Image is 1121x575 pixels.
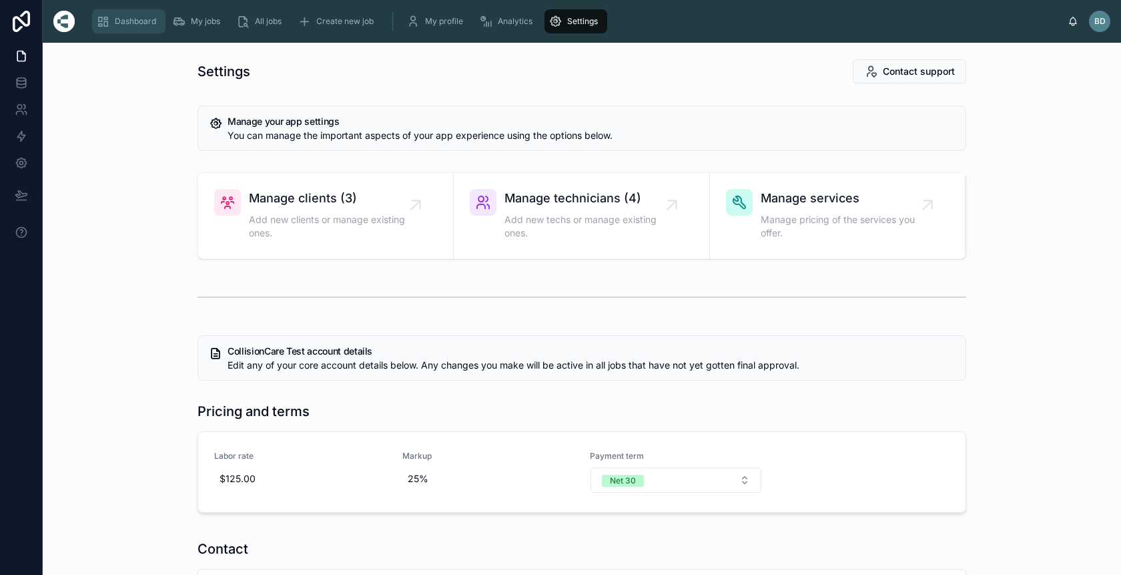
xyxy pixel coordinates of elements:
[402,9,472,33] a: My profile
[710,173,966,258] a: Manage servicesManage pricing of the services you offer.
[249,189,416,208] span: Manage clients (3)
[761,213,927,240] span: Manage pricing of the services you offer.
[228,359,955,372] div: Edit any of your core account details below. Any changes you make will be active in all jobs that...
[232,9,291,33] a: All jobs
[883,65,955,78] span: Contact support
[408,472,569,486] span: 25%
[498,16,532,27] span: Analytics
[198,62,250,81] h1: Settings
[228,347,955,356] h5: CollisionCare Test account details
[249,213,416,240] span: Add new clients or manage existing ones.
[544,9,607,33] a: Settings
[567,16,598,27] span: Settings
[220,472,381,486] span: $125.00
[214,451,386,461] span: Labor rate
[853,59,966,83] button: Contact support
[475,9,542,33] a: Analytics
[85,7,1068,36] div: scrollable content
[591,467,761,493] button: Select Button
[402,451,575,461] span: Markup
[191,16,220,27] span: My jobs
[316,16,374,27] span: Create new job
[168,9,230,33] a: My jobs
[504,213,671,240] span: Add new techs or manage existing ones.
[228,117,955,126] h5: Manage your app settings
[228,129,955,142] div: You can manage the important aspects of your app experience using the options below.
[425,16,463,27] span: My profile
[761,189,927,208] span: Manage services
[1094,16,1106,27] span: BD
[504,189,671,208] span: Manage technicians (4)
[198,402,310,421] h1: Pricing and terms
[198,540,248,558] h1: Contact
[454,173,709,258] a: Manage technicians (4)Add new techs or manage existing ones.
[228,359,799,371] span: Edit any of your core account details below. Any changes you make will be active in all jobs that...
[294,9,383,33] a: Create new job
[610,475,636,487] div: Net 30
[115,16,156,27] span: Dashboard
[590,451,762,461] span: Payment term
[92,9,165,33] a: Dashboard
[255,16,282,27] span: All jobs
[228,130,613,141] span: You can manage the important aspects of your app experience using the options below.
[198,173,454,258] a: Manage clients (3)Add new clients or manage existing ones.
[53,11,75,32] img: App logo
